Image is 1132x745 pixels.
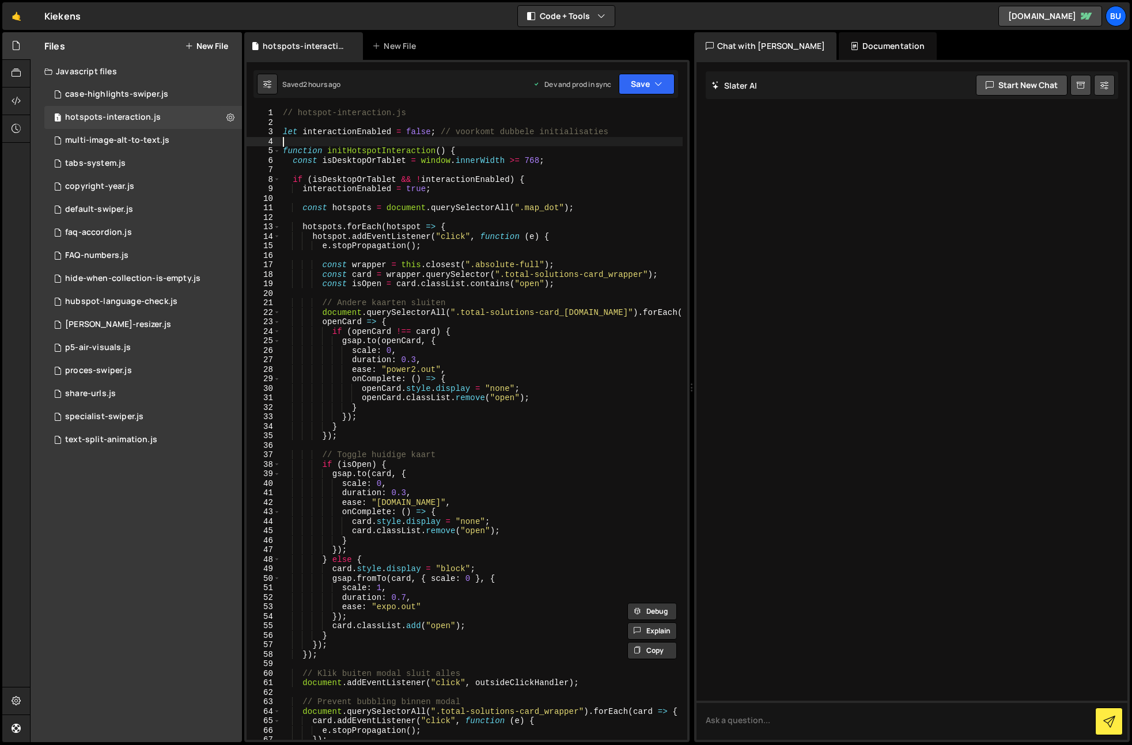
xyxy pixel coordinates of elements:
div: case-highlights-swiper.js [65,89,168,100]
div: 38 [247,460,281,470]
h2: Files [44,40,65,52]
div: 34 [247,422,281,432]
div: 42 [247,498,281,508]
div: 51 [247,583,281,593]
div: Documentation [839,32,936,60]
div: 49 [247,564,281,574]
div: share-urls.js [65,389,116,399]
div: text-split-animation.js [65,435,157,445]
button: New File [185,41,228,51]
div: 9 [247,184,281,194]
div: 33 [247,412,281,422]
span: 1 [54,114,61,123]
div: 3 [247,127,281,137]
div: 17 [247,260,281,270]
div: copyright-year.js [65,181,134,192]
div: 35 [247,431,281,441]
a: Bu [1106,6,1126,26]
div: 2 [247,118,281,128]
div: 16163/43509.js [44,129,242,152]
a: 🤙 [2,2,31,30]
div: 31 [247,393,281,403]
button: Explain [627,622,677,640]
div: 32 [247,403,281,413]
div: Chat with [PERSON_NAME] [694,32,837,60]
div: 16163/43448.js [44,336,242,359]
div: 22 [247,308,281,318]
div: 5 [247,146,281,156]
div: 57 [247,640,281,650]
div: 16163/43508.js [44,152,242,175]
div: 25 [247,336,281,346]
div: 20 [247,289,281,299]
div: 58 [247,650,281,660]
div: 12 [247,213,281,223]
div: 4 [247,137,281,147]
h2: Slater AI [711,80,758,91]
div: 50 [247,574,281,584]
button: Copy [627,642,677,659]
div: 52 [247,593,281,603]
div: 61 [247,678,281,688]
div: faq-accordion.js [65,227,132,238]
div: 18 [247,270,281,280]
div: Javascript files [31,60,242,83]
a: [DOMAIN_NAME] [998,6,1102,26]
div: specialist-swiper.js [65,412,143,422]
div: 16163/43457.js [44,313,242,336]
div: 16163/43452.js [44,175,242,198]
div: 16163/43449.js [44,198,242,221]
div: tabs-system.js [65,158,126,169]
div: Kiekens [44,9,81,23]
div: 14 [247,232,281,242]
div: Saved [282,79,341,89]
div: 16163/45673.js [44,106,242,129]
div: 16163/43454.js [44,221,242,244]
div: proces-swiper.js [65,366,132,376]
div: 60 [247,669,281,679]
div: 16163/43455.js [44,290,242,313]
div: 16163/43456.js [44,428,242,451]
div: 41 [247,488,281,498]
div: 16163/43450.js [44,83,242,106]
div: 59 [247,659,281,669]
button: Save [619,74,675,94]
div: 30 [247,384,281,394]
div: 21 [247,298,281,308]
div: 16163/43451.js [44,405,242,428]
div: 26 [247,346,281,356]
div: 27 [247,355,281,365]
div: 1 [247,108,281,118]
div: 66 [247,726,281,736]
div: 56 [247,631,281,641]
button: Code + Tools [518,6,615,26]
div: 44 [247,517,281,527]
div: 10 [247,194,281,204]
div: 46 [247,536,281,546]
div: 7 [247,165,281,175]
div: 28 [247,365,281,375]
div: default-swiper.js [65,204,133,215]
div: 67 [247,735,281,745]
div: 11 [247,203,281,213]
div: 16163/43462.js [44,244,242,267]
div: 62 [247,688,281,698]
div: 8 [247,175,281,185]
div: 16163/43453.js [44,267,242,290]
div: 29 [247,374,281,384]
div: [PERSON_NAME]-resizer.js [65,320,171,330]
div: 16 [247,251,281,261]
div: 37 [247,450,281,460]
div: 13 [247,222,281,232]
div: 64 [247,707,281,717]
div: 54 [247,612,281,622]
div: hotspots-interaction.js [263,40,349,52]
div: 6 [247,156,281,166]
div: hide-when-collection-is-empty.js [65,273,200,284]
div: 36 [247,441,281,451]
div: 16163/43461.js [44,382,242,405]
div: 2 hours ago [303,79,341,89]
div: multi-image-alt-to-text.js [65,135,169,146]
div: FAQ-numbers.js [65,250,128,261]
div: 39 [247,469,281,479]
